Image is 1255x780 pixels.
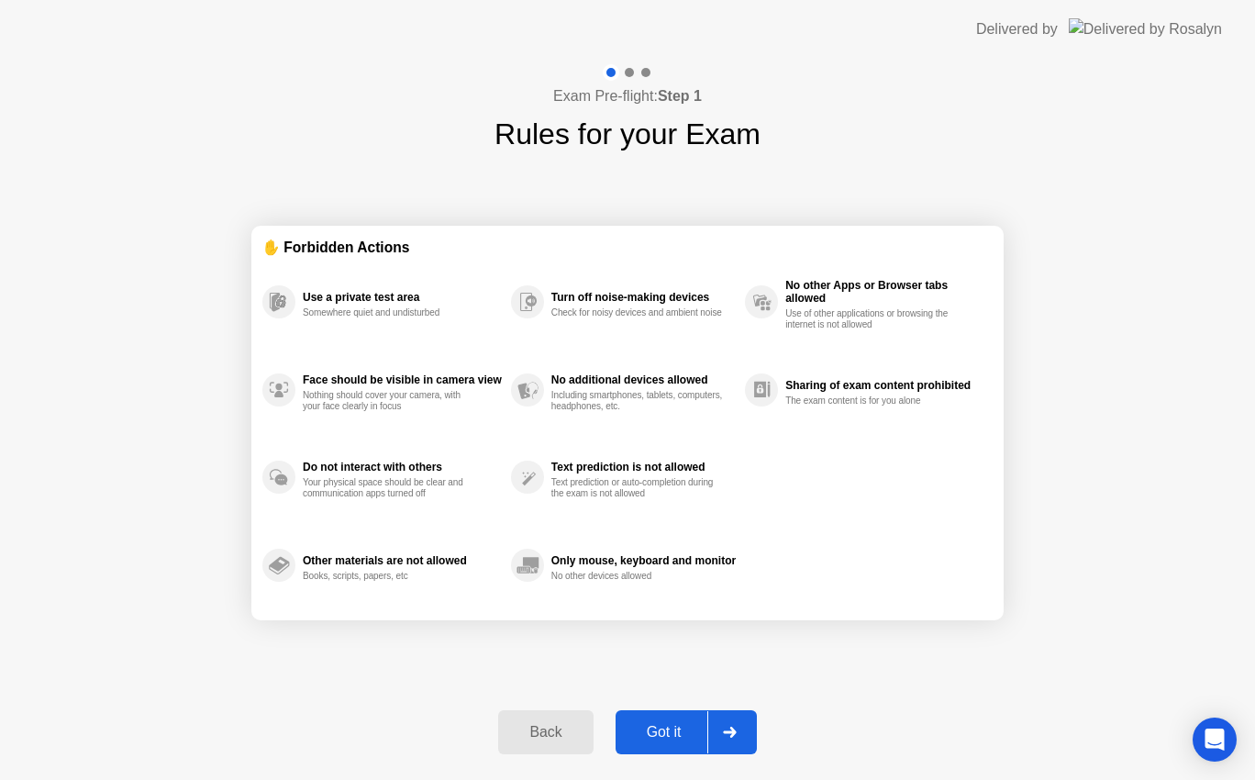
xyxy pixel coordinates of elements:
[658,88,702,104] b: Step 1
[976,18,1058,40] div: Delivered by
[551,373,736,386] div: No additional devices allowed
[1069,18,1222,39] img: Delivered by Rosalyn
[1193,718,1237,762] div: Open Intercom Messenger
[303,477,476,499] div: Your physical space should be clear and communication apps turned off
[551,291,736,304] div: Turn off noise-making devices
[303,291,502,304] div: Use a private test area
[504,724,587,741] div: Back
[785,308,959,330] div: Use of other applications or browsing the internet is not allowed
[785,396,959,407] div: The exam content is for you alone
[551,461,736,474] div: Text prediction is not allowed
[785,379,983,392] div: Sharing of exam content prohibited
[553,85,702,107] h4: Exam Pre-flight:
[551,307,725,318] div: Check for noisy devices and ambient noise
[262,237,993,258] div: ✋ Forbidden Actions
[616,710,757,754] button: Got it
[551,554,736,567] div: Only mouse, keyboard and monitor
[303,461,502,474] div: Do not interact with others
[303,373,502,386] div: Face should be visible in camera view
[303,390,476,412] div: Nothing should cover your camera, with your face clearly in focus
[621,724,707,741] div: Got it
[303,307,476,318] div: Somewhere quiet and undisturbed
[494,112,761,156] h1: Rules for your Exam
[303,571,476,582] div: Books, scripts, papers, etc
[498,710,593,754] button: Back
[551,390,725,412] div: Including smartphones, tablets, computers, headphones, etc.
[785,279,983,305] div: No other Apps or Browser tabs allowed
[551,477,725,499] div: Text prediction or auto-completion during the exam is not allowed
[303,554,502,567] div: Other materials are not allowed
[551,571,725,582] div: No other devices allowed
